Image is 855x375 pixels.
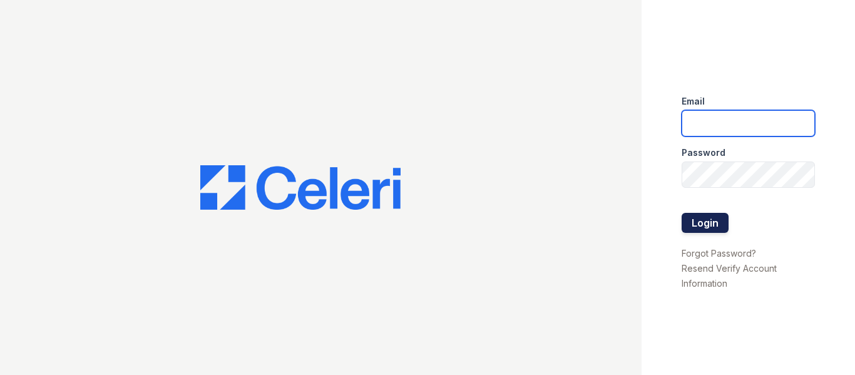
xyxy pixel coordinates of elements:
[682,213,729,233] button: Login
[200,165,401,210] img: CE_Logo_Blue-a8612792a0a2168367f1c8372b55b34899dd931a85d93a1a3d3e32e68fde9ad4.png
[682,263,777,289] a: Resend Verify Account Information
[682,95,705,108] label: Email
[682,248,756,259] a: Forgot Password?
[682,146,725,159] label: Password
